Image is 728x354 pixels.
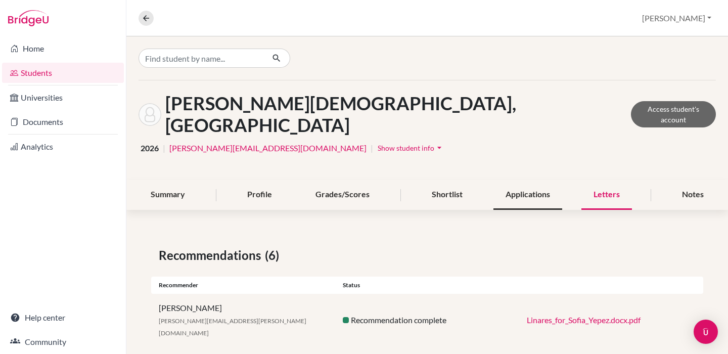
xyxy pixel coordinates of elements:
[139,49,264,68] input: Find student by name...
[139,103,161,126] img: Sofia Yepez Cristiani's avatar
[2,63,124,83] a: Students
[434,143,444,153] i: arrow_drop_down
[694,320,718,344] div: Open Intercom Messenger
[2,332,124,352] a: Community
[139,180,197,210] div: Summary
[303,180,382,210] div: Grades/Scores
[2,87,124,108] a: Universities
[159,246,265,264] span: Recommendations
[420,180,475,210] div: Shortlist
[377,140,445,156] button: Show student infoarrow_drop_down
[8,10,49,26] img: Bridge-U
[235,180,284,210] div: Profile
[631,101,716,127] a: Access student's account
[581,180,632,210] div: Letters
[527,315,641,325] a: Linares_for_Sofia_Yepez.docx.pdf
[335,314,519,326] div: Recommendation complete
[141,142,159,154] span: 2026
[2,137,124,157] a: Analytics
[638,9,716,28] button: [PERSON_NAME]
[378,144,434,152] span: Show student info
[2,307,124,328] a: Help center
[371,142,373,154] span: |
[670,180,716,210] div: Notes
[151,302,335,338] div: [PERSON_NAME]
[151,281,335,290] div: Recommender
[335,281,519,290] div: Status
[2,112,124,132] a: Documents
[169,142,367,154] a: [PERSON_NAME][EMAIL_ADDRESS][DOMAIN_NAME]
[2,38,124,59] a: Home
[165,93,631,136] h1: [PERSON_NAME][DEMOGRAPHIC_DATA], [GEOGRAPHIC_DATA]
[493,180,562,210] div: Applications
[159,317,306,337] span: [PERSON_NAME][EMAIL_ADDRESS][PERSON_NAME][DOMAIN_NAME]
[265,246,283,264] span: (6)
[163,142,165,154] span: |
